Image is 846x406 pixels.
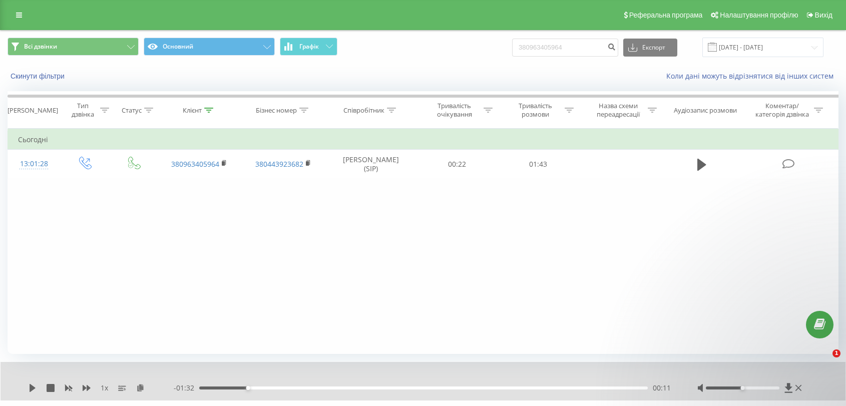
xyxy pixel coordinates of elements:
[512,39,618,57] input: Пошук за номером
[8,72,70,81] button: Скинути фільтри
[246,386,250,390] div: Accessibility label
[256,106,297,115] div: Бізнес номер
[325,150,416,179] td: [PERSON_NAME] (SIP)
[299,43,319,50] span: Графік
[666,71,838,81] a: Коли дані можуть відрізнятися вiд інших систем
[183,106,202,115] div: Клієнт
[592,102,645,119] div: Назва схеми переадресації
[8,130,838,150] td: Сьогодні
[740,386,744,390] div: Accessibility label
[255,159,303,169] a: 380443923682
[623,39,677,57] button: Експорт
[122,106,142,115] div: Статус
[101,383,108,393] span: 1 x
[815,11,832,19] span: Вихід
[428,102,481,119] div: Тривалість очікування
[18,154,50,174] div: 13:01:28
[8,38,139,56] button: Всі дзвінки
[343,106,384,115] div: Співробітник
[8,106,58,115] div: [PERSON_NAME]
[174,383,199,393] span: - 01:32
[144,38,275,56] button: Основний
[812,349,836,373] iframe: Intercom live chat
[498,150,579,179] td: 01:43
[674,106,737,115] div: Аудіозапис розмови
[832,349,840,357] span: 1
[753,102,811,119] div: Коментар/категорія дзвінка
[24,43,57,51] span: Всі дзвінки
[653,383,671,393] span: 00:11
[171,159,219,169] a: 380963405964
[720,11,798,19] span: Налаштування профілю
[629,11,703,19] span: Реферальна програма
[509,102,562,119] div: Тривалість розмови
[416,150,498,179] td: 00:22
[280,38,337,56] button: Графік
[69,102,98,119] div: Тип дзвінка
